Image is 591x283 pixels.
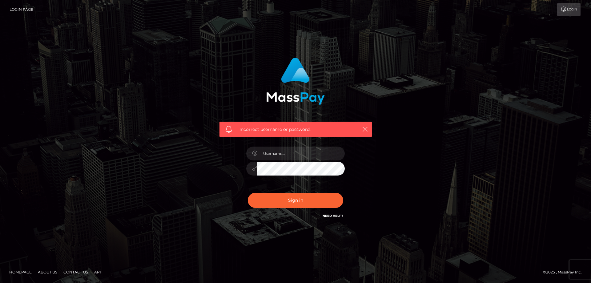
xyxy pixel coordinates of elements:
[266,58,325,105] img: MassPay Login
[7,267,34,277] a: Homepage
[92,267,103,277] a: API
[10,3,33,16] a: Login Page
[557,3,581,16] a: Login
[257,147,345,160] input: Username...
[248,193,343,208] button: Sign in
[323,214,343,218] a: Need Help?
[61,267,90,277] a: Contact Us
[543,269,586,276] div: © 2025 , MassPay Inc.
[239,126,352,133] span: Incorrect username or password.
[35,267,60,277] a: About Us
